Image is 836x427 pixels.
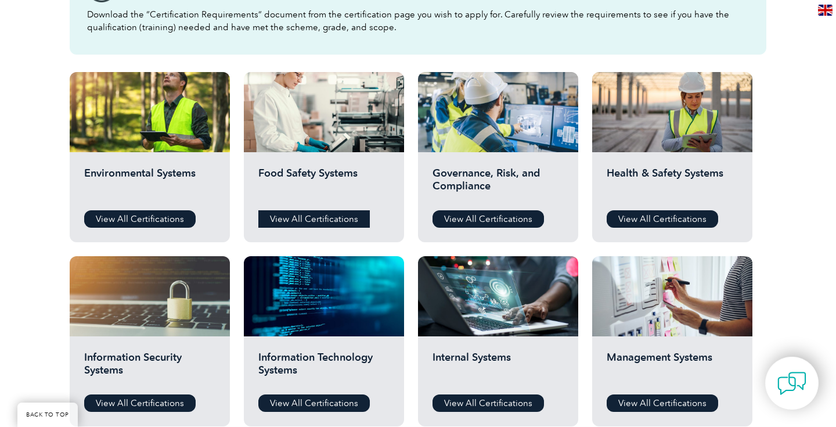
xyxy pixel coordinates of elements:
h2: Information Security Systems [84,351,215,386]
a: BACK TO TOP [17,403,78,427]
a: View All Certifications [607,210,718,228]
h2: Information Technology Systems [258,351,390,386]
a: View All Certifications [258,394,370,412]
img: contact-chat.png [777,369,806,398]
a: View All Certifications [84,394,196,412]
h2: Food Safety Systems [258,167,390,202]
p: Download the “Certification Requirements” document from the certification page you wish to apply ... [87,8,749,34]
h2: Governance, Risk, and Compliance [433,167,564,202]
a: View All Certifications [433,210,544,228]
h2: Internal Systems [433,351,564,386]
img: en [818,5,833,16]
a: View All Certifications [258,210,370,228]
a: View All Certifications [433,394,544,412]
h2: Management Systems [607,351,738,386]
h2: Environmental Systems [84,167,215,202]
a: View All Certifications [607,394,718,412]
h2: Health & Safety Systems [607,167,738,202]
a: View All Certifications [84,210,196,228]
